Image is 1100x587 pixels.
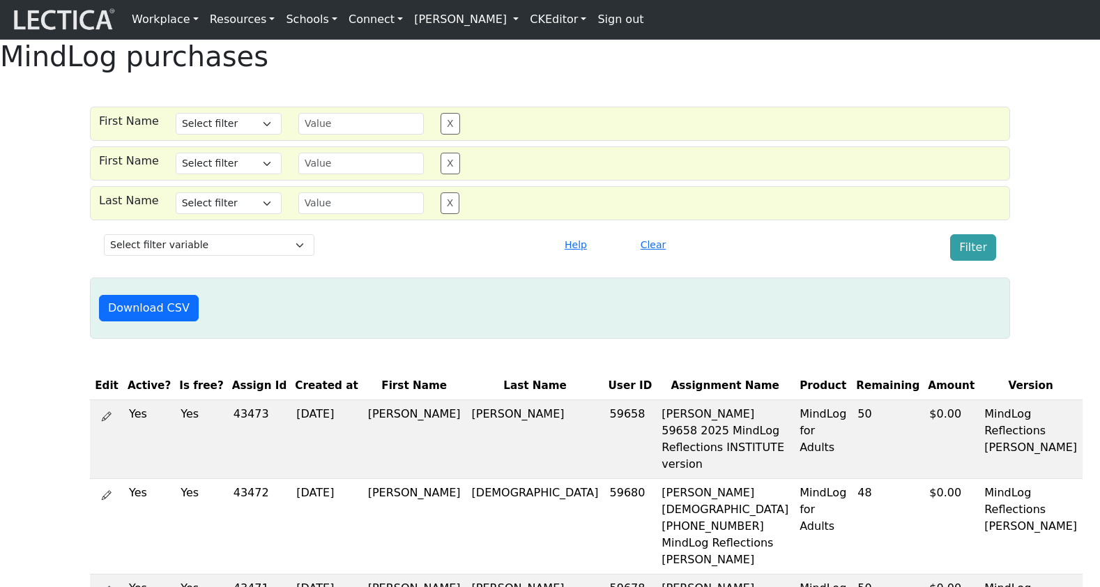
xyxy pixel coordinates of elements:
button: X [441,113,460,135]
td: [DEMOGRAPHIC_DATA] [466,478,604,574]
td: [DATE] [291,478,362,574]
td: [PERSON_NAME][DEMOGRAPHIC_DATA] [PHONE_NUMBER] MindLog Reflections [PERSON_NAME] [656,478,794,574]
button: X [441,192,460,214]
span: 50 [857,407,871,420]
input: Value [298,153,424,174]
a: Help [558,238,593,251]
td: MindLog for Adults [794,399,852,478]
img: lecticalive [10,6,115,33]
th: Created at [291,372,362,399]
a: Sign out [592,6,649,33]
th: Remaining [852,372,924,399]
a: Schools [280,6,343,33]
th: Assign Id [228,372,291,399]
th: Product [794,372,852,399]
span: 48 [857,486,871,499]
th: First Name [362,372,466,399]
th: Edit [90,372,123,399]
div: First Name [91,153,167,174]
a: [PERSON_NAME] [408,6,524,33]
div: Yes [181,485,222,501]
th: User ID [604,372,657,399]
button: Filter [950,234,996,261]
th: Active? [123,372,175,399]
td: [DATE] [291,399,362,478]
td: 43472 [228,478,291,574]
button: Clear [634,234,673,256]
td: 59658 [604,399,657,478]
th: Is free? [175,372,228,399]
td: [PERSON_NAME] 59658 2025 MindLog Reflections INSTITUTE version [656,399,794,478]
div: First Name [91,113,167,135]
td: 43473 [228,399,291,478]
span: $0.00 [929,407,961,420]
a: CKEditor [524,6,592,33]
button: X [441,153,460,174]
a: Resources [204,6,281,33]
th: Version [979,372,1083,399]
input: Value [298,113,424,135]
div: MindLog Reflections [PERSON_NAME] [984,485,1077,535]
button: Help [558,234,593,256]
input: Value [298,192,424,214]
th: Assignment Name [656,372,794,399]
td: MindLog for Adults [794,478,852,574]
span: $0.00 [929,486,961,499]
a: Workplace [126,6,204,33]
button: Download CSV [99,295,199,321]
th: Last Name [466,372,604,399]
a: Connect [343,6,408,33]
div: Yes [129,485,169,501]
td: 59680 [604,478,657,574]
td: [PERSON_NAME] [362,399,466,478]
div: Yes [181,406,222,422]
td: [PERSON_NAME] [466,399,604,478]
div: Yes [129,406,169,422]
td: [PERSON_NAME] [362,478,466,574]
div: MindLog Reflections [PERSON_NAME] [984,406,1077,456]
th: Amount [924,372,979,399]
div: Last Name [91,192,167,214]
